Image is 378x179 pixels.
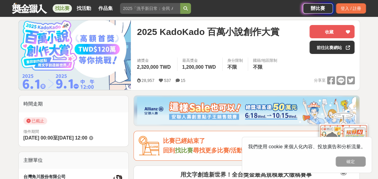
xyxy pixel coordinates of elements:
[137,58,172,64] span: 總獎金
[319,124,367,164] img: d2146d9a-e6f6-4337-9592-8cefde37ba6b.png
[164,78,171,83] span: 537
[248,144,366,149] span: 我們使用 cookie 來個人化內容、投放廣告和分析流量。
[227,64,237,70] span: 不限
[141,78,154,83] span: 28,957
[23,135,53,140] span: [DATE] 00:00
[53,4,72,13] a: 找比賽
[336,3,366,14] div: 登入 / 註冊
[137,97,356,124] img: dcc59076-91c0-4acb-9c6b-a1d413182f46.png
[314,76,325,85] span: 分享至
[163,136,355,146] div: 比賽已經結束了
[53,135,58,140] span: 至
[181,78,186,83] span: 15
[309,41,355,54] a: 前往比賽網站
[19,96,129,112] div: 時間走期
[163,147,175,154] span: 回到
[182,64,216,70] span: 1,200,000 TWD
[182,58,217,64] span: 最高獎金
[74,4,94,13] a: 找活動
[19,20,131,90] img: Cover Image
[23,117,47,124] span: 已截止
[175,147,193,154] a: 找比賽
[58,135,87,140] span: [DATE] 12:00
[303,3,333,14] a: 辦比賽
[137,64,171,70] span: 2,320,000 TWD
[137,25,279,39] span: 2025 KadoKado 百萬小說創作大賞
[253,58,278,64] div: 國籍/地區限制
[19,152,129,169] div: 主辦單位
[253,64,263,70] span: 不限
[193,147,255,154] span: 尋找更多比賽/活動吧！
[120,3,180,14] input: 2025「洗手新日常：全民 ALL IN」洗手歌全台徵選
[139,136,160,155] img: Icon
[23,129,39,134] span: 徵件期間
[309,25,355,38] button: 收藏
[180,171,312,178] strong: 用文字創造新世界！全台獎金最高規模最大徵稿賽事
[96,4,115,13] a: 作品集
[227,58,243,64] div: 身分限制
[336,156,366,167] button: 確定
